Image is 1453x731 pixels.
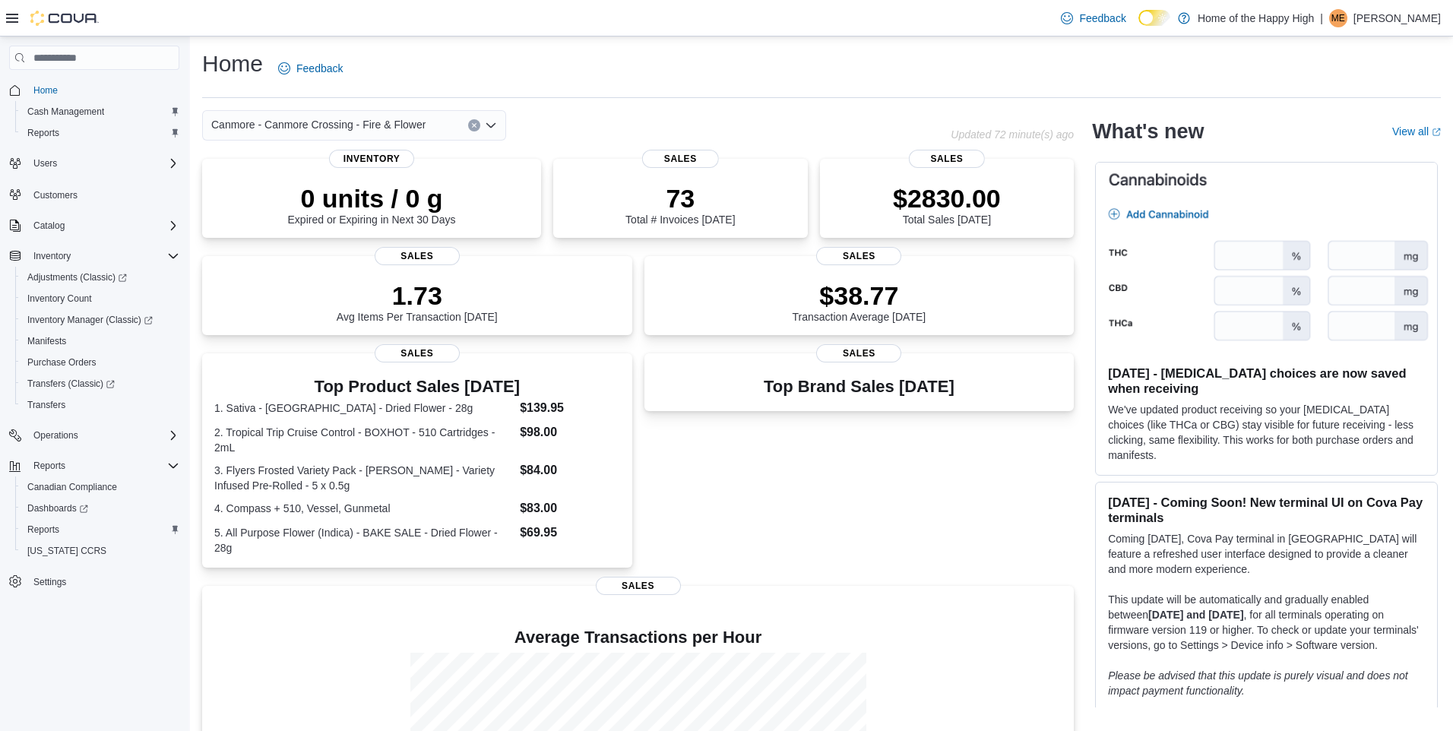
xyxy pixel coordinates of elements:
[21,268,133,286] a: Adjustments (Classic)
[893,183,1001,226] div: Total Sales [DATE]
[27,81,179,100] span: Home
[21,332,179,350] span: Manifests
[33,84,58,97] span: Home
[214,425,514,455] dt: 2. Tropical Trip Cruise Control - BOXHOT - 510 Cartridges - 2mL
[1198,9,1314,27] p: Home of the Happy High
[33,250,71,262] span: Inventory
[33,189,78,201] span: Customers
[485,119,497,131] button: Open list of options
[21,124,179,142] span: Reports
[15,122,185,144] button: Reports
[1055,3,1132,33] a: Feedback
[764,378,954,396] h3: Top Brand Sales [DATE]
[21,521,179,539] span: Reports
[211,116,426,134] span: Canmore - Canmore Crossing - Fire & Flower
[1138,26,1139,27] span: Dark Mode
[27,81,64,100] a: Home
[1092,119,1204,144] h2: What's new
[3,245,185,267] button: Inventory
[27,426,84,445] button: Operations
[27,217,179,235] span: Catalog
[21,478,123,496] a: Canadian Compliance
[33,576,66,588] span: Settings
[3,425,185,446] button: Operations
[27,457,71,475] button: Reports
[214,400,514,416] dt: 1. Sativa - [GEOGRAPHIC_DATA] - Dried Flower - 28g
[21,290,179,308] span: Inventory Count
[21,353,179,372] span: Purchase Orders
[15,309,185,331] a: Inventory Manager (Classic)
[33,157,57,169] span: Users
[642,150,718,168] span: Sales
[214,501,514,516] dt: 4. Compass + 510, Vessel, Gunmetal
[3,153,185,174] button: Users
[33,429,78,441] span: Operations
[21,499,179,517] span: Dashboards
[21,396,71,414] a: Transfers
[21,375,121,393] a: Transfers (Classic)
[337,280,498,311] p: 1.73
[27,378,115,390] span: Transfers (Classic)
[15,519,185,540] button: Reports
[27,247,179,265] span: Inventory
[214,378,620,396] h3: Top Product Sales [DATE]
[288,183,456,226] div: Expired or Expiring in Next 30 Days
[1108,495,1425,525] h3: [DATE] - Coming Soon! New terminal UI on Cova Pay terminals
[15,267,185,288] a: Adjustments (Classic)
[214,525,514,555] dt: 5. All Purpose Flower (Indica) - BAKE SALE - Dried Flower - 28g
[27,154,63,172] button: Users
[21,521,65,539] a: Reports
[214,628,1062,647] h4: Average Transactions per Hour
[1331,9,1345,27] span: ME
[27,186,84,204] a: Customers
[27,573,72,591] a: Settings
[272,53,349,84] a: Feedback
[27,271,127,283] span: Adjustments (Classic)
[625,183,735,214] p: 73
[33,460,65,472] span: Reports
[27,127,59,139] span: Reports
[21,353,103,372] a: Purchase Orders
[468,119,480,131] button: Clear input
[1108,365,1425,396] h3: [DATE] - [MEDICAL_DATA] choices are now saved when receiving
[21,332,72,350] a: Manifests
[1079,11,1125,26] span: Feedback
[27,356,97,369] span: Purchase Orders
[1138,10,1170,26] input: Dark Mode
[21,124,65,142] a: Reports
[27,426,179,445] span: Operations
[27,481,117,493] span: Canadian Compliance
[27,293,92,305] span: Inventory Count
[1108,531,1425,577] p: Coming [DATE], Cova Pay terminal in [GEOGRAPHIC_DATA] will feature a refreshed user interface des...
[1432,128,1441,137] svg: External link
[15,352,185,373] button: Purchase Orders
[793,280,926,311] p: $38.77
[375,344,460,362] span: Sales
[329,150,414,168] span: Inventory
[1108,592,1425,653] p: This update will be automatically and gradually enabled between , for all terminals operating on ...
[21,311,179,329] span: Inventory Manager (Classic)
[816,247,901,265] span: Sales
[21,478,179,496] span: Canadian Compliance
[1392,125,1441,138] a: View allExternal link
[296,61,343,76] span: Feedback
[27,545,106,557] span: [US_STATE] CCRS
[21,499,94,517] a: Dashboards
[1320,9,1323,27] p: |
[214,463,514,493] dt: 3. Flyers Frosted Variety Pack - [PERSON_NAME] - Variety Infused Pre-Rolled - 5 x 0.5g
[15,331,185,352] button: Manifests
[793,280,926,323] div: Transaction Average [DATE]
[596,577,681,595] span: Sales
[3,215,185,236] button: Catalog
[337,280,498,323] div: Avg Items Per Transaction [DATE]
[3,571,185,593] button: Settings
[816,344,901,362] span: Sales
[21,396,179,414] span: Transfers
[21,103,179,121] span: Cash Management
[15,101,185,122] button: Cash Management
[1329,9,1347,27] div: Matthew Esslemont
[375,247,460,265] span: Sales
[288,183,456,214] p: 0 units / 0 g
[27,572,179,591] span: Settings
[15,540,185,562] button: [US_STATE] CCRS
